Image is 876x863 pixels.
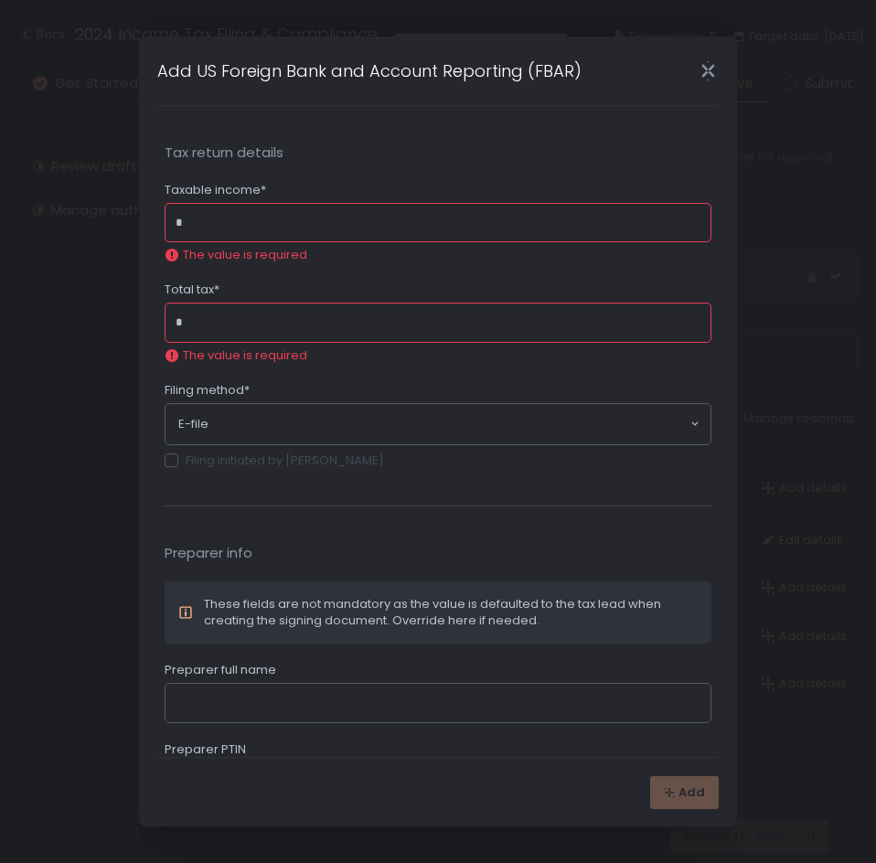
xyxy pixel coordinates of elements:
span: Total tax* [165,282,219,298]
span: Preparer PTIN [165,741,246,758]
span: The value is required [183,247,307,263]
span: Preparer full name [165,662,276,678]
span: Filing method* [165,382,250,399]
span: E-file [178,416,208,432]
span: Preparer info [165,543,711,564]
h1: Add US Foreign Bank and Account Reporting (FBAR) [157,59,582,83]
div: These fields are not mandatory as the value is defaulted to the tax lead when creating the signin... [204,596,698,629]
input: Search for option [208,415,689,433]
span: Taxable income* [165,182,266,198]
div: Search for option [166,404,710,444]
span: The value is required [183,347,307,364]
span: Tax return details [165,143,711,164]
div: Close [678,60,737,81]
